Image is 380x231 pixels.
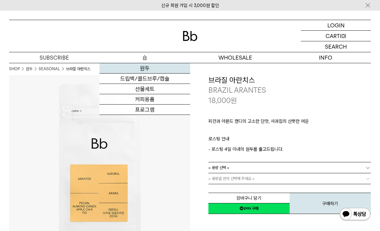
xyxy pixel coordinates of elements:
a: 원두 [99,63,190,74]
a: 드립백/콜드브루/캡슐 [99,74,190,84]
p: (0) [340,31,346,41]
a: 새창 [208,203,290,214]
p: SEARCH [325,41,347,52]
img: 로고 [183,31,197,41]
p: INFO [281,52,371,63]
button: 구매하기 [290,193,371,214]
a: 선물세트 [99,84,190,94]
a: 원두 [26,66,33,72]
p: 18,000 [208,95,237,106]
a: 신규 회원 가입 시 3,000원 할인 [161,3,219,8]
span: = 용량 선택 = [208,162,229,173]
a: 커피용품 [99,94,190,105]
p: BRAZIL ARANTES [208,85,371,95]
a: SHOP [9,66,20,72]
button: 장바구니 담기 [208,193,290,203]
a: 프로그램 [99,105,190,115]
a: SUBSCRIBE [9,52,99,63]
img: 카카오톡 채널 1:1 채팅 버튼 [339,207,371,222]
h3: 브라질 아란치스 [208,75,371,85]
p: WHOLESALE [190,52,281,63]
a: SEASONAL [39,66,60,72]
p: - 로스팅 4일 이내의 원두를 출고드립니다. [208,146,371,153]
span: = 용량을 먼저 선택해 주세요 = [208,173,255,184]
p: 피칸과 아몬드 캔디의 고소한 단맛, 사과칩의 산뜻한 여운 [208,118,371,128]
p: ㅤ [208,128,371,135]
a: CART (0) [301,31,371,41]
a: 숍 [99,52,190,63]
p: LOGIN [327,20,345,30]
p: 로스팅 안내 [208,135,371,146]
span: 원 [231,96,237,105]
p: CART [326,31,340,41]
a: LOGIN [301,20,371,31]
li: 브라질 아란치스 [66,66,90,72]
